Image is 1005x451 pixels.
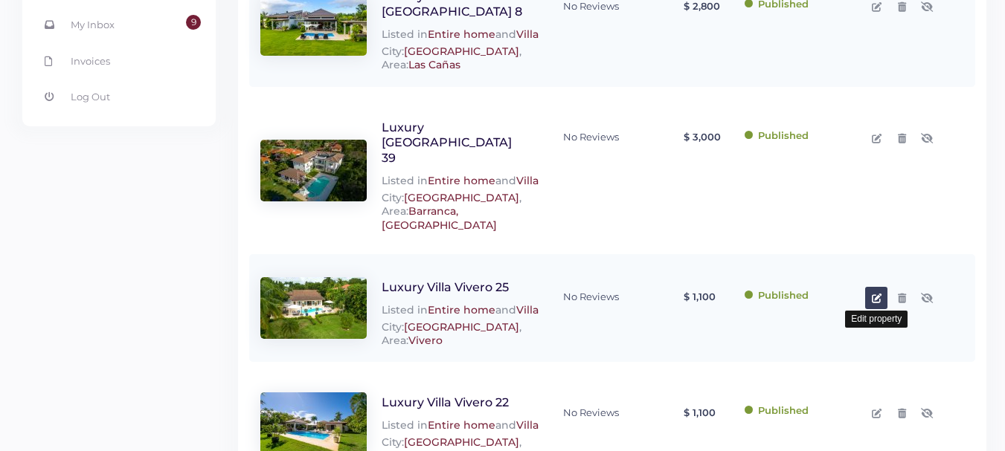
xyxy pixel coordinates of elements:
[428,418,495,432] a: Entire home
[367,191,541,232] div: City: , Area:
[684,380,716,444] span: $ 1,100
[382,204,497,231] a: Barranca, [GEOGRAPHIC_DATA]
[745,404,844,417] div: Published
[516,418,539,432] a: Villa
[563,406,619,419] div: No Reviews
[367,388,541,432] div: Listed in and
[367,45,541,71] div: City: , Area:
[30,80,208,114] a: Log Out
[260,277,367,339] img: image
[684,265,716,329] span: $ 1,100
[382,280,509,294] a: Luxury Villa Vivero 25
[745,289,844,302] div: Published
[745,129,844,142] div: Published
[428,27,495,41] a: Entire home
[428,303,495,317] a: Entire home
[408,58,460,71] a: Las Cañas
[186,15,201,30] div: 9
[382,395,509,409] a: Luxury Villa Vivero 22
[563,131,619,143] div: No Reviews
[516,27,539,41] a: Villa
[845,311,908,328] div: Edit property
[408,334,443,347] a: Vivero
[367,113,541,188] div: Listed in and
[30,44,208,78] a: Invoices
[260,140,367,201] img: image
[367,273,541,317] div: Listed in and
[516,303,539,317] a: Villa
[367,320,541,347] div: City: , Area:
[516,174,539,187] a: Villa
[404,45,519,58] a: [GEOGRAPHIC_DATA]
[30,7,208,42] a: 9My Inbox
[428,174,495,187] a: Entire home
[382,120,512,166] a: Luxury [GEOGRAPHIC_DATA] 39
[684,106,721,169] span: $ 3,000
[404,191,519,204] a: [GEOGRAPHIC_DATA]
[404,320,519,334] a: [GEOGRAPHIC_DATA]
[404,435,519,449] a: [GEOGRAPHIC_DATA]
[563,291,619,303] div: No Reviews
